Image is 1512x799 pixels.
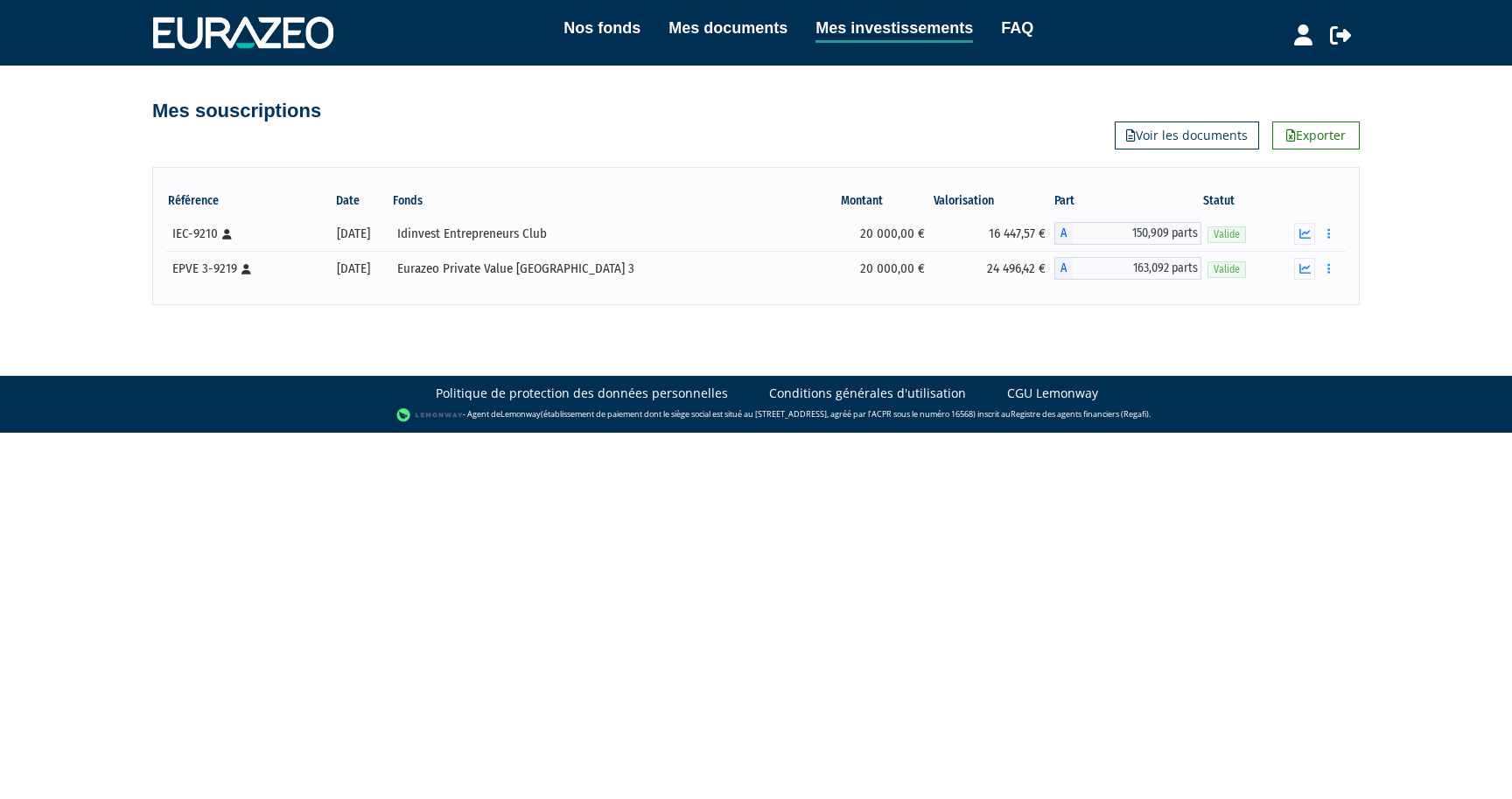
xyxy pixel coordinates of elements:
th: Statut [1201,186,1285,216]
a: Mes investissements [815,16,973,43]
div: A - Idinvest Entrepreneurs Club [1054,222,1201,245]
div: IEC-9210 [172,225,310,243]
div: [DATE] [322,225,385,243]
div: Idinvest Entrepreneurs Club [397,225,796,243]
span: 150,909 parts [1072,222,1201,245]
td: 20 000,00 € [802,251,934,286]
a: FAQ [1001,16,1033,40]
th: Montant [802,186,934,216]
td: 20 000,00 € [802,216,934,251]
th: Fonds [391,186,802,216]
th: Référence [166,186,316,216]
div: Eurazeo Private Value [GEOGRAPHIC_DATA] 3 [397,260,796,278]
td: 24 496,42 € [934,251,1054,286]
a: Exporter [1272,122,1360,149]
img: logo-lemonway.png [396,406,464,424]
div: - Agent de (établissement de paiement dont le siège social est situé au [STREET_ADDRESS], agréé p... [17,406,1494,424]
th: Date [316,186,391,216]
a: CGU Lemonway [1007,385,1098,402]
img: 1732889491-logotype_eurazeo_blanc_rvb.png [153,17,333,48]
i: [Français] Personne physique [222,229,232,240]
th: Part [1054,186,1201,216]
a: Conditions générales d'utilisation [769,385,966,402]
span: A [1054,257,1072,280]
h4: Mes souscriptions [152,101,321,122]
a: Lemonway [500,409,541,420]
a: Nos fonds [563,16,640,40]
div: [DATE] [322,260,385,278]
span: Valide [1207,226,1246,243]
a: Registre des agents financiers (Regafi) [1011,409,1149,420]
div: EPVE 3-9219 [172,260,310,278]
a: Voir les documents [1115,122,1259,149]
div: A - Eurazeo Private Value Europe 3 [1054,257,1201,280]
a: Mes documents [668,16,787,40]
th: Valorisation [934,186,1054,216]
td: 16 447,57 € [934,216,1054,251]
span: Valide [1207,261,1246,278]
i: [Français] Personne physique [241,264,251,274]
a: Politique de protection des données personnelles [436,385,728,402]
span: A [1054,222,1072,245]
span: 163,092 parts [1072,257,1201,280]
